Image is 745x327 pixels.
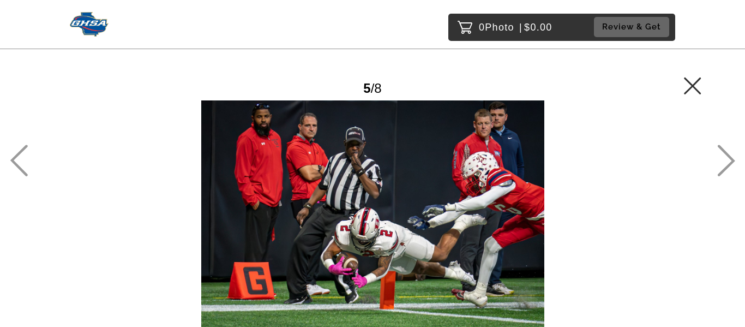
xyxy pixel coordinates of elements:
[594,17,672,37] a: Review & Get
[594,17,669,37] button: Review & Get
[363,76,381,100] div: /
[485,19,514,36] span: Photo
[363,81,370,96] span: 5
[519,22,522,33] span: |
[479,19,552,36] p: 0 $0.00
[70,12,109,37] img: Snapphound Logo
[374,81,381,96] span: 8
